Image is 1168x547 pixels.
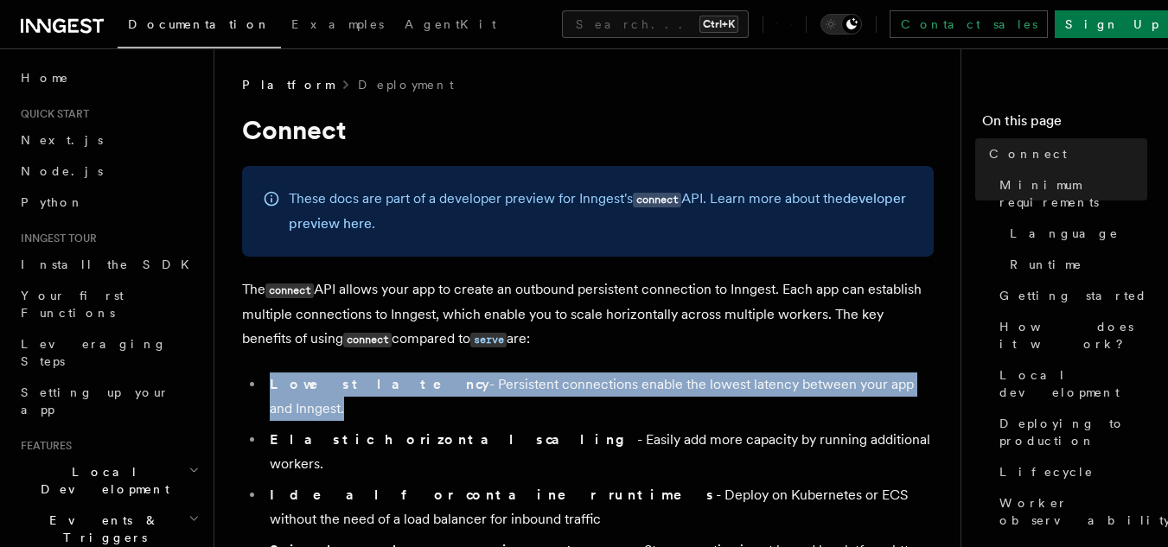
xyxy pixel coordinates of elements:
a: Getting started [992,280,1147,311]
button: Toggle dark mode [820,14,862,35]
li: - Easily add more capacity by running additional workers. [265,428,934,476]
a: Local development [992,359,1147,408]
span: Examples [291,17,384,31]
a: Minimum requirements [992,169,1147,218]
button: Local Development [14,456,203,505]
span: AgentKit [405,17,496,31]
a: serve [470,330,507,347]
span: Node.js [21,164,103,178]
strong: Ideal for container runtimes [270,487,716,503]
span: Getting started [999,287,1147,304]
a: Runtime [1003,249,1147,280]
a: Node.js [14,156,203,187]
a: Connect [982,138,1147,169]
a: Your first Functions [14,280,203,328]
strong: Elastic horizontal scaling [270,431,637,448]
span: Language [1010,225,1119,242]
span: Features [14,439,72,453]
span: How does it work? [999,318,1147,353]
code: connect [343,333,392,347]
span: Lifecycle [999,463,1094,480]
span: Home [21,69,69,86]
span: Install the SDK [21,258,200,271]
a: AgentKit [394,5,507,47]
a: Language [1003,218,1147,249]
li: - Persistent connections enable the lowest latency between your app and Inngest. [265,372,934,421]
a: How does it work? [992,311,1147,359]
span: Your first Functions [21,289,124,320]
a: Python [14,187,203,218]
p: These docs are part of a developer preview for Inngest's API. Learn more about the . [289,187,913,236]
a: Home [14,62,203,93]
a: Deploying to production [992,408,1147,456]
a: Lifecycle [992,456,1147,487]
p: The API allows your app to create an outbound persistent connection to Inngest. Each app can esta... [242,277,934,352]
a: Worker observability [992,487,1147,536]
a: Deployment [358,76,454,93]
a: Contact sales [890,10,1048,38]
span: Inngest tour [14,232,97,245]
a: Leveraging Steps [14,328,203,377]
kbd: Ctrl+K [699,16,738,33]
span: Connect [989,145,1067,162]
span: Runtime [1010,256,1082,273]
span: Next.js [21,133,103,147]
span: Minimum requirements [999,176,1147,211]
span: Quick start [14,107,89,121]
span: Platform [242,76,334,93]
h4: On this page [982,111,1147,138]
span: Python [21,195,84,209]
span: Documentation [128,17,271,31]
span: Leveraging Steps [21,337,167,368]
a: Setting up your app [14,377,203,425]
a: Next.js [14,124,203,156]
span: Local development [999,366,1147,401]
a: Documentation [118,5,281,48]
li: - Deploy on Kubernetes or ECS without the need of a load balancer for inbound traffic [265,483,934,531]
button: Search...Ctrl+K [562,10,749,38]
h1: Connect [242,114,934,145]
code: connect [633,193,681,207]
span: Local Development [14,463,188,498]
span: Deploying to production [999,415,1147,449]
code: connect [265,283,314,298]
a: Install the SDK [14,249,203,280]
a: Examples [281,5,394,47]
span: Setting up your app [21,385,169,417]
code: serve [470,333,507,347]
strong: Lowest latency [270,376,489,392]
span: Events & Triggers [14,512,188,546]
